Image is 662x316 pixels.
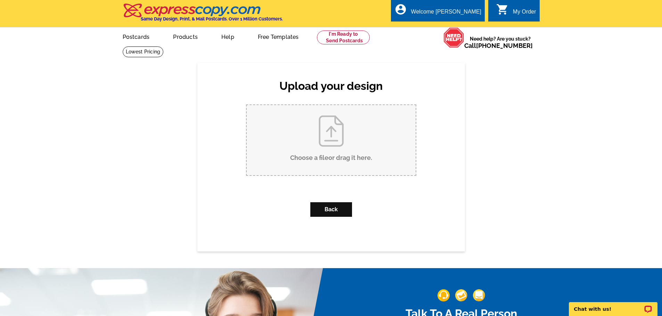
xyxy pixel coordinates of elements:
[473,289,485,301] img: support-img-3_1.png
[210,28,245,44] a: Help
[141,16,283,22] h4: Same Day Design, Print, & Mail Postcards. Over 1 Million Customers.
[411,9,481,18] div: Welcome [PERSON_NAME]
[464,42,533,49] span: Call
[112,28,161,44] a: Postcards
[239,79,423,93] h2: Upload your design
[438,289,450,301] img: support-img-1.png
[123,8,283,22] a: Same Day Design, Print, & Mail Postcards. Over 1 Million Customers.
[496,3,509,16] i: shopping_cart
[247,28,310,44] a: Free Templates
[310,202,352,217] button: Back
[496,8,536,16] a: shopping_cart My Order
[513,9,536,18] div: My Order
[162,28,209,44] a: Products
[476,42,533,49] a: [PHONE_NUMBER]
[394,3,407,16] i: account_circle
[464,35,536,49] span: Need help? Are you stuck?
[443,27,464,48] img: help
[455,289,467,301] img: support-img-2.png
[564,294,662,316] iframe: LiveChat chat widget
